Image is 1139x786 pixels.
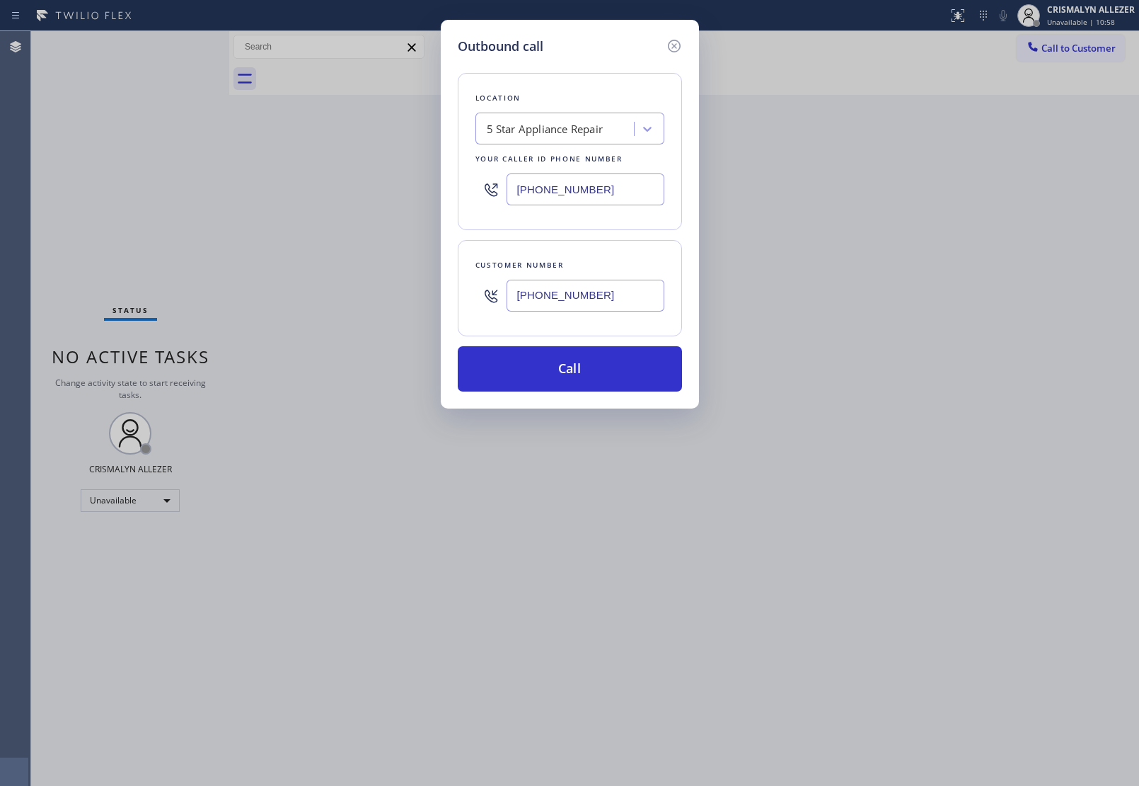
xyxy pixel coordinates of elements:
[458,346,682,392] button: Call
[475,91,664,106] div: Location
[475,152,664,166] div: Your caller id phone number
[458,37,543,56] h5: Outbound call
[507,173,664,205] input: (123) 456-7890
[475,258,664,273] div: Customer number
[487,121,603,137] div: 5 Star Appliance Repair
[507,280,664,312] input: (123) 456-7890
